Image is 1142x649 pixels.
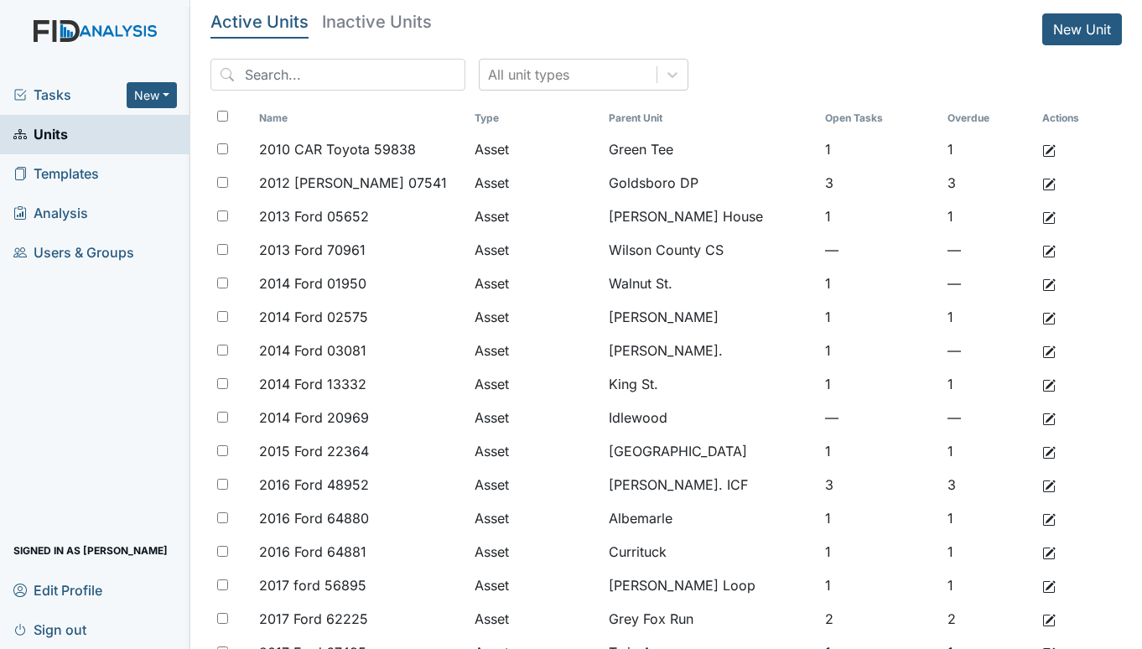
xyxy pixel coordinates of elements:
div: All unit types [488,65,569,85]
td: Asset [468,267,602,300]
span: Analysis [13,200,88,226]
td: 1 [941,200,1036,233]
td: Goldsboro DP [602,166,818,200]
td: 1 [941,132,1036,166]
td: 3 [818,468,941,501]
td: 1 [941,535,1036,569]
input: Search... [210,59,465,91]
td: Grey Fox Run [602,602,818,636]
td: Asset [468,233,602,267]
span: 2010 CAR Toyota 59838 [259,139,416,159]
span: 2014 Ford 01950 [259,273,366,293]
td: 1 [818,569,941,602]
span: Edit Profile [13,577,102,603]
td: Walnut St. [602,267,818,300]
th: Toggle SortBy [468,104,602,132]
td: Asset [468,401,602,434]
td: 1 [941,300,1036,334]
td: [PERSON_NAME] [602,300,818,334]
span: 2012 [PERSON_NAME] 07541 [259,173,447,193]
td: 1 [818,300,941,334]
span: Signed in as [PERSON_NAME] [13,537,168,563]
span: 2014 Ford 20969 [259,408,369,428]
td: [PERSON_NAME]. ICF [602,468,818,501]
td: Asset [468,569,602,602]
td: [GEOGRAPHIC_DATA] [602,434,818,468]
td: King St. [602,367,818,401]
span: 2014 Ford 02575 [259,307,368,327]
td: — [818,233,941,267]
td: 1 [941,569,1036,602]
a: New Unit [1042,13,1122,45]
td: Idlewood [602,401,818,434]
td: Asset [468,200,602,233]
td: 1 [818,367,941,401]
td: 1 [818,535,941,569]
span: 2014 Ford 03081 [259,340,366,361]
span: 2016 Ford 64881 [259,542,366,562]
td: 3 [818,166,941,200]
th: Toggle SortBy [602,104,818,132]
td: Asset [468,535,602,569]
td: Wilson County CS [602,233,818,267]
td: Asset [468,334,602,367]
td: [PERSON_NAME]. [602,334,818,367]
td: Asset [468,132,602,166]
span: 2016 Ford 64880 [259,508,369,528]
td: 1 [941,501,1036,535]
span: 2016 Ford 48952 [259,475,369,495]
td: Asset [468,166,602,200]
td: 1 [818,434,941,468]
td: Asset [468,434,602,468]
button: New [127,82,177,108]
td: — [941,401,1036,434]
th: Toggle SortBy [252,104,469,132]
td: 1 [818,267,941,300]
td: Asset [468,300,602,334]
td: 1 [818,200,941,233]
span: 2013 Ford 05652 [259,206,369,226]
td: [PERSON_NAME] Loop [602,569,818,602]
td: — [818,401,941,434]
span: 2013 Ford 70961 [259,240,366,260]
td: 1 [941,367,1036,401]
td: Asset [468,501,602,535]
td: 3 [941,468,1036,501]
span: Users & Groups [13,240,134,266]
td: — [941,267,1036,300]
td: 1 [941,434,1036,468]
span: Templates [13,161,99,187]
th: Toggle SortBy [941,104,1036,132]
td: 1 [818,334,941,367]
td: Asset [468,602,602,636]
th: Actions [1036,104,1119,132]
td: 3 [941,166,1036,200]
span: 2014 Ford 13332 [259,374,366,394]
td: Asset [468,468,602,501]
span: 2017 Ford 62225 [259,609,368,629]
span: Units [13,122,68,148]
span: 2017 ford 56895 [259,575,366,595]
td: 2 [818,602,941,636]
h5: Active Units [210,13,309,30]
td: [PERSON_NAME] House [602,200,818,233]
td: — [941,233,1036,267]
input: Toggle All Rows Selected [217,111,228,122]
th: Toggle SortBy [818,104,941,132]
td: Currituck [602,535,818,569]
td: Albemarle [602,501,818,535]
td: Green Tee [602,132,818,166]
h5: Inactive Units [322,13,432,30]
td: 2 [941,602,1036,636]
td: Asset [468,367,602,401]
td: 1 [818,501,941,535]
td: — [941,334,1036,367]
a: Tasks [13,85,127,105]
span: Sign out [13,616,86,642]
td: 1 [818,132,941,166]
span: 2015 Ford 22364 [259,441,369,461]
